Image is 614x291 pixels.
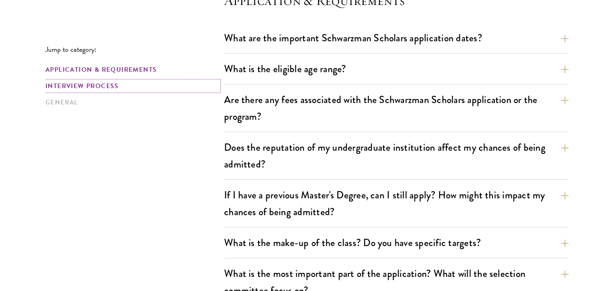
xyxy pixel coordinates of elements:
button: What are the important Schwarzman Scholars application dates? [224,28,569,48]
button: What is the make-up of the class? Do you have specific targets? [224,232,569,253]
button: Does the reputation of my undergraduate institution affect my chances of being admitted? [224,137,569,174]
a: Application & Requirements [45,65,219,74]
a: General [45,98,219,107]
a: Interview Process [45,81,219,91]
p: Jump to category: [45,45,224,54]
button: If I have a previous Master's Degree, can I still apply? How might this impact my chances of bein... [224,185,569,222]
button: Are there any fees associated with the Schwarzman Scholars application or the program? [224,89,569,127]
button: What is the eligible age range? [224,59,569,79]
